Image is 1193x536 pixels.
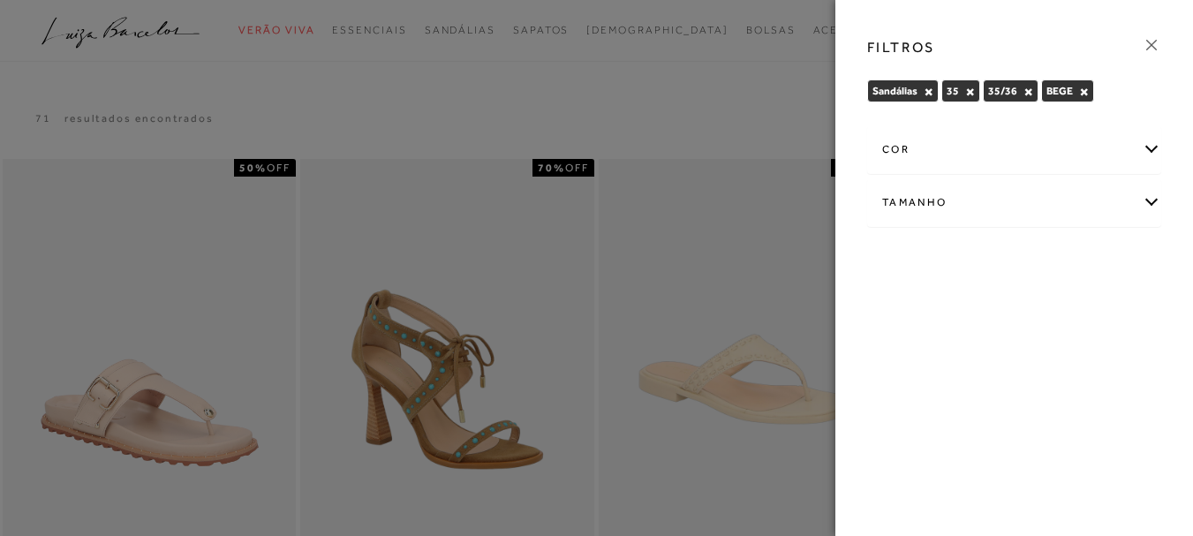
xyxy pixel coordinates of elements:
[1046,85,1073,97] span: BEGE
[947,85,959,97] span: 35
[1079,86,1089,98] button: BEGE Close
[988,85,1017,97] span: 35/36
[1023,86,1033,98] button: 35/36 Close
[872,85,917,97] span: Sandálias
[868,179,1160,226] div: Tamanho
[867,37,935,57] h3: FILTROS
[868,126,1160,173] div: cor
[965,86,975,98] button: 35 Close
[924,86,933,98] button: Sandálias Close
